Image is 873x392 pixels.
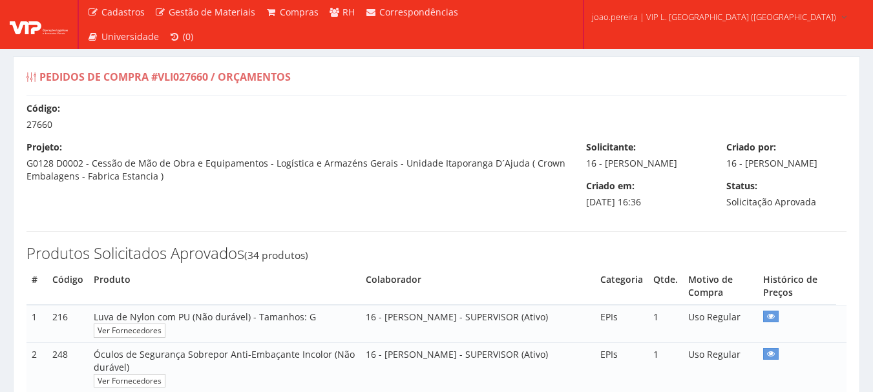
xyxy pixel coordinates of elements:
th: Motivo de Compra [683,268,758,305]
label: Código: [26,102,60,115]
span: Cadastros [101,6,145,18]
a: Universidade [82,25,164,49]
td: 1 [26,305,47,342]
span: RH [342,6,355,18]
th: Colaborador [361,268,595,305]
th: Código [47,268,89,305]
span: Luva de Nylon com PU (Não durável) - Tamanhos: G [94,311,316,323]
td: 1 [648,305,683,342]
h3: Produtos Solicitados Aprovados [26,245,847,262]
td: EPIs [595,305,648,342]
span: Universidade [101,30,159,43]
label: Status: [726,180,757,192]
th: Quantidade [648,268,683,305]
a: Ver Fornecedores [94,324,165,337]
span: Óculos de Segurança Sobrepor Anti-Embaçante Incolor (Não durável) [94,348,355,373]
th: # [26,268,47,305]
label: Solicitante: [586,141,636,154]
label: Criado por: [726,141,776,154]
span: Correspondências [379,6,458,18]
span: Pedidos de Compra #VLI027660 / Orçamentos [39,70,291,84]
a: Ver Fornecedores [94,374,165,387]
td: Uso Regular [683,305,758,342]
div: 16 - [PERSON_NAME] [717,141,857,170]
th: Produto [89,268,361,305]
div: [DATE] 16:36 [576,180,717,209]
div: G0128 D0002 - Cessão de Mão de Obra e Equipamentos - Logística e Armazéns Gerais - Unidade Itapor... [17,141,576,183]
td: 16 - [PERSON_NAME] - SUPERVISOR (Ativo) [361,305,595,342]
img: logo [10,15,68,34]
div: Solicitação Aprovada [717,180,857,209]
span: Compras [280,6,319,18]
td: 216 [47,305,89,342]
div: 27660 [17,102,856,131]
span: joao.pereira | VIP L. [GEOGRAPHIC_DATA] ([GEOGRAPHIC_DATA]) [592,10,836,23]
span: (0) [183,30,193,43]
th: Histórico de Preços [758,268,836,305]
a: (0) [164,25,199,49]
div: 16 - [PERSON_NAME] [576,141,717,170]
th: Categoria do Produto [595,268,648,305]
label: Projeto: [26,141,62,154]
small: (34 produtos) [244,248,308,262]
span: Gestão de Materiais [169,6,255,18]
label: Criado em: [586,180,635,192]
